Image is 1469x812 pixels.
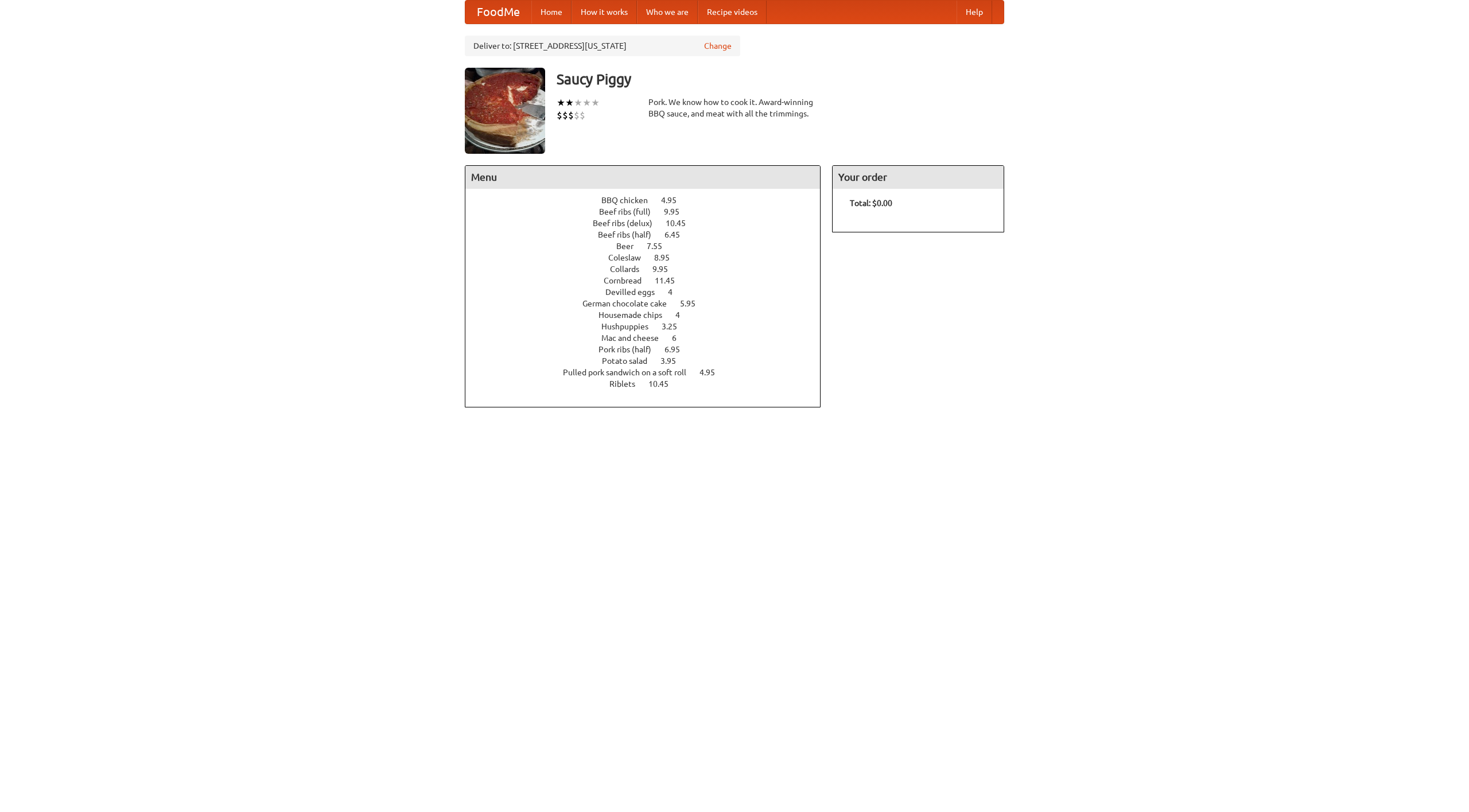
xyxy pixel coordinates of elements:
a: Change [704,40,732,52]
span: 3.95 [660,356,687,366]
li: $ [574,109,580,122]
a: Riblets 10.45 [609,379,690,388]
a: Beef ribs (half) 6.45 [598,230,701,239]
img: angular.jpg [465,68,545,154]
span: 5.95 [680,299,707,308]
span: 6.95 [664,345,691,354]
span: Beef ribs (full) [599,207,662,216]
h4: Menu [465,166,820,189]
a: Beef ribs (full) 9.95 [599,207,701,216]
a: BBQ chicken 4.95 [601,196,698,205]
span: 6.45 [664,230,691,239]
li: ★ [557,96,565,109]
a: Home [531,1,572,24]
a: Beef ribs (delux) 10.45 [593,219,707,228]
li: ★ [565,96,574,109]
a: Hushpuppies 3.25 [601,322,698,331]
span: 4.95 [699,368,726,377]
span: 4 [675,310,691,320]
span: Mac and cheese [601,333,670,343]
a: Housemade chips 4 [599,310,701,320]
span: Beer [616,242,645,251]
a: FoodMe [465,1,531,24]
span: 3.25 [662,322,689,331]
h3: Saucy Piggy [557,68,1004,91]
span: German chocolate cake [582,299,678,308]
a: Collards 9.95 [610,265,689,274]
li: $ [568,109,574,122]
span: 10.45 [648,379,680,388]
li: ★ [574,96,582,109]
li: $ [557,109,562,122]
span: 10.45 [666,219,697,228]
a: Recipe videos [698,1,767,24]
span: 4 [668,287,684,297]
a: Mac and cheese 6 [601,333,698,343]
li: $ [580,109,585,122]
a: German chocolate cake 5.95 [582,299,717,308]
a: How it works [572,1,637,24]
b: Total: $0.00 [850,199,892,208]
a: Cornbread 11.45 [604,276,696,285]
span: BBQ chicken [601,196,659,205]
span: 9.95 [664,207,691,216]
a: Coleslaw 8.95 [608,253,691,262]
a: Potato salad 3.95 [602,356,697,366]
span: Potato salad [602,356,659,366]
span: Housemade chips [599,310,674,320]
span: 4.95 [661,196,688,205]
span: 7.55 [647,242,674,251]
span: 6 [672,333,688,343]
a: Help [957,1,992,24]
span: Riblets [609,379,647,388]
a: Devilled eggs 4 [605,287,694,297]
span: Beef ribs (half) [598,230,663,239]
a: Pulled pork sandwich on a soft roll 4.95 [563,368,736,377]
span: Pork ribs (half) [599,345,663,354]
li: ★ [591,96,600,109]
span: Devilled eggs [605,287,666,297]
span: 11.45 [655,276,686,285]
a: Beer 7.55 [616,242,683,251]
li: ★ [582,96,591,109]
li: $ [562,109,568,122]
a: Who we are [637,1,698,24]
div: Pork. We know how to cook it. Award-winning BBQ sauce, and meat with all the trimmings. [648,96,821,119]
span: Hushpuppies [601,322,660,331]
h4: Your order [833,166,1004,189]
span: Coleslaw [608,253,652,262]
span: 8.95 [654,253,681,262]
div: Deliver to: [STREET_ADDRESS][US_STATE] [465,36,740,56]
span: Beef ribs (delux) [593,219,664,228]
span: Cornbread [604,276,653,285]
span: Pulled pork sandwich on a soft roll [563,368,698,377]
span: Collards [610,265,651,274]
a: Pork ribs (half) 6.95 [599,345,701,354]
span: 9.95 [652,265,679,274]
